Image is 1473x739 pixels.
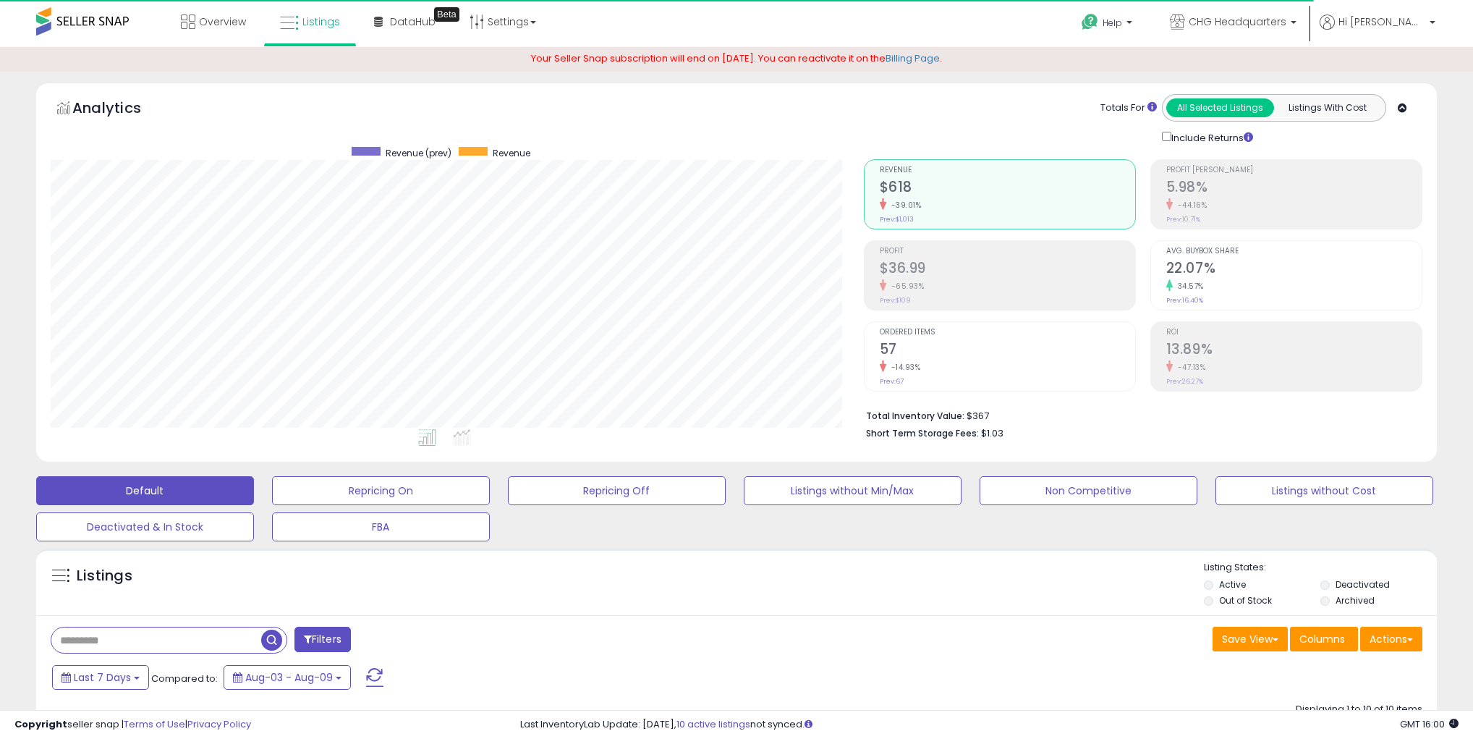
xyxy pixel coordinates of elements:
[880,377,904,386] small: Prev: 67
[880,260,1135,279] h2: $36.99
[1360,627,1422,651] button: Actions
[880,179,1135,198] h2: $618
[1338,14,1425,29] span: Hi [PERSON_NAME]
[493,147,530,159] span: Revenue
[886,281,925,292] small: -65.93%
[14,718,251,732] div: seller snap | |
[880,341,1135,360] h2: 57
[1400,717,1459,731] span: 2025-08-17 16:00 GMT
[224,665,351,690] button: Aug-03 - Aug-09
[676,717,750,731] a: 10 active listings
[302,14,340,29] span: Listings
[981,426,1003,440] span: $1.03
[880,215,914,224] small: Prev: $1,013
[36,512,254,541] button: Deactivated & In Stock
[1070,2,1147,47] a: Help
[1336,578,1390,591] label: Deactivated
[294,627,351,652] button: Filters
[1166,166,1422,174] span: Profit [PERSON_NAME]
[866,410,964,422] b: Total Inventory Value:
[1166,296,1203,305] small: Prev: 16.40%
[1166,248,1422,256] span: Avg. Buybox Share
[880,329,1135,337] span: Ordered Items
[77,566,132,586] h5: Listings
[1219,578,1246,591] label: Active
[880,248,1135,256] span: Profit
[1151,129,1270,145] div: Include Returns
[52,665,149,690] button: Last 7 Days
[1290,627,1358,651] button: Columns
[886,51,940,65] a: Billing Page
[1204,561,1437,575] p: Listing States:
[1173,362,1206,373] small: -47.13%
[1273,98,1381,117] button: Listings With Cost
[1336,594,1375,607] label: Archived
[14,717,67,731] strong: Copyright
[1081,13,1099,31] i: Get Help
[272,476,490,505] button: Repricing On
[886,362,921,373] small: -14.93%
[1166,377,1203,386] small: Prev: 26.27%
[980,476,1197,505] button: Non Competitive
[72,98,169,122] h5: Analytics
[1173,200,1207,211] small: -44.16%
[1166,329,1422,337] span: ROI
[1299,632,1345,646] span: Columns
[1219,594,1272,607] label: Out of Stock
[866,427,979,439] b: Short Term Storage Fees:
[508,476,726,505] button: Repricing Off
[1215,476,1433,505] button: Listings without Cost
[1100,101,1157,115] div: Totals For
[124,717,185,731] a: Terms of Use
[886,200,922,211] small: -39.01%
[1173,281,1204,292] small: 34.57%
[1296,703,1422,717] div: Displaying 1 to 10 of 10 items
[531,51,942,65] span: Your Seller Snap subscription will end on [DATE]. You can reactivate it on the .
[520,718,1459,732] div: Last InventoryLab Update: [DATE], not synced.
[866,406,1412,423] li: $367
[1166,215,1200,224] small: Prev: 10.71%
[74,670,131,685] span: Last 7 Days
[744,476,962,505] button: Listings without Min/Max
[1213,627,1288,651] button: Save View
[880,166,1135,174] span: Revenue
[434,7,459,22] div: Tooltip anchor
[272,512,490,541] button: FBA
[880,296,911,305] small: Prev: $109
[36,476,254,505] button: Default
[1166,98,1274,117] button: All Selected Listings
[390,14,436,29] span: DataHub
[1166,341,1422,360] h2: 13.89%
[1103,17,1122,29] span: Help
[1189,14,1286,29] span: CHG Headquarters
[1166,260,1422,279] h2: 22.07%
[151,672,218,685] span: Compared to:
[1320,14,1435,47] a: Hi [PERSON_NAME]
[199,14,246,29] span: Overview
[245,670,333,685] span: Aug-03 - Aug-09
[1166,179,1422,198] h2: 5.98%
[386,147,451,159] span: Revenue (prev)
[187,717,251,731] a: Privacy Policy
